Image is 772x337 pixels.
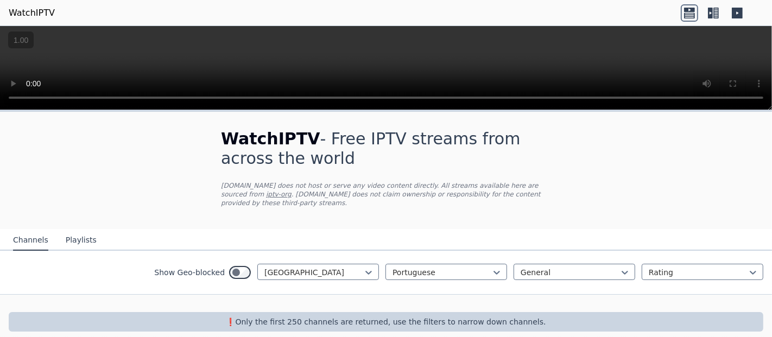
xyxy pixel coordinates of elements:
h1: - Free IPTV streams from across the world [221,129,551,168]
span: WatchIPTV [221,129,320,148]
button: Channels [13,230,48,251]
button: Playlists [66,230,97,251]
a: iptv-org [266,190,292,198]
p: ❗️Only the first 250 channels are returned, use the filters to narrow down channels. [13,316,759,327]
a: WatchIPTV [9,7,55,20]
p: [DOMAIN_NAME] does not host or serve any video content directly. All streams available here are s... [221,181,551,207]
label: Show Geo-blocked [154,267,225,278]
